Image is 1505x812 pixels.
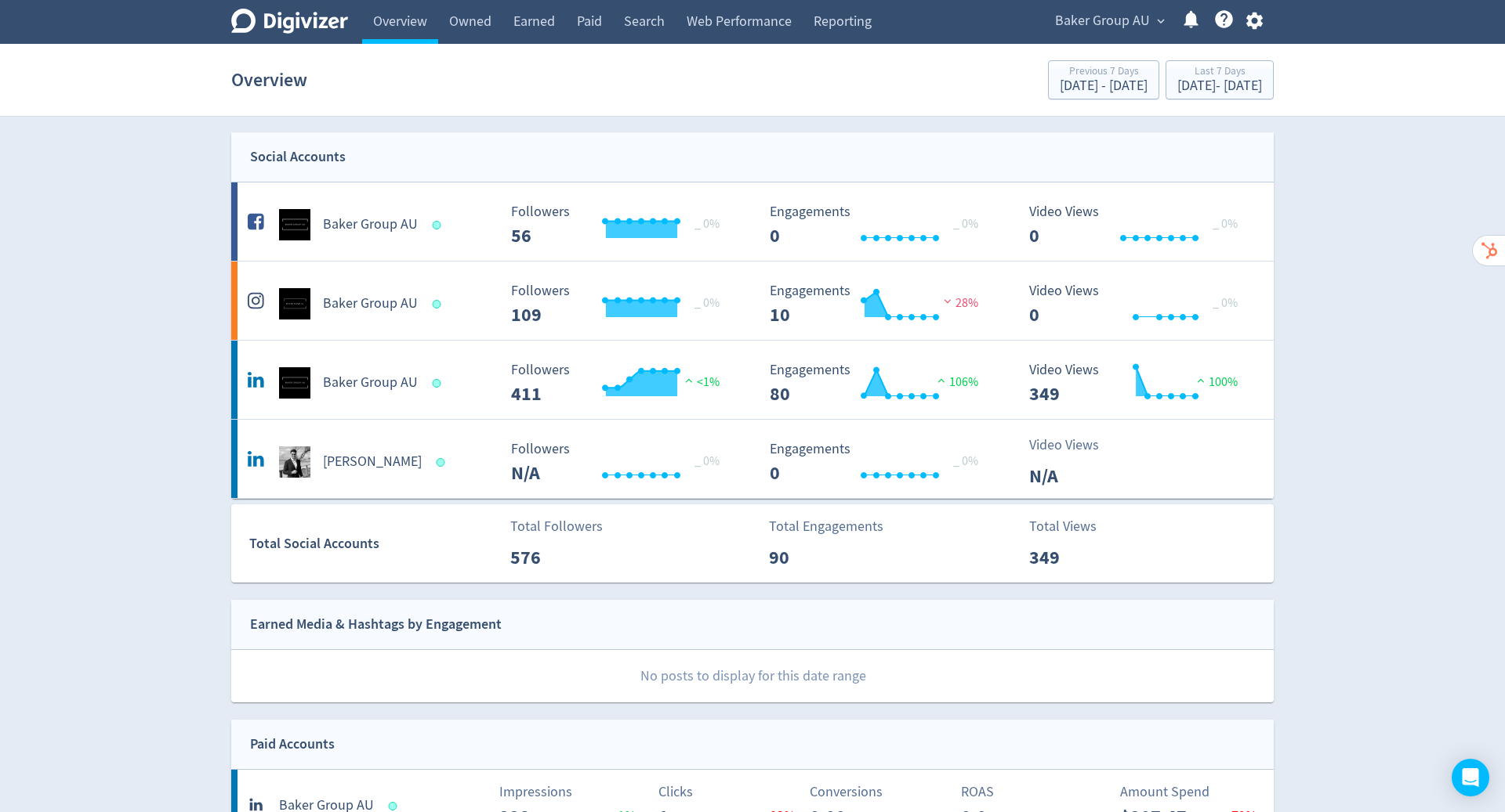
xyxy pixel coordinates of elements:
[1021,283,1257,325] svg: Video Views 0
[1055,9,1150,34] span: Baker Group AU
[762,363,997,404] svg: Engagements 80
[1213,216,1238,232] span: _ 0%
[961,781,1103,803] p: ROAS
[249,532,499,555] div: Total Social Accounts
[1166,60,1274,99] button: Last 7 Days[DATE]- [DATE]
[762,204,997,246] svg: Engagements 0
[1060,66,1148,79] div: Previous 7 Days
[499,781,641,803] p: Impressions
[681,374,720,390] span: <1%
[1154,14,1168,28] span: expand_more
[1050,9,1169,34] button: Baker Group AU
[953,453,978,469] span: _ 0%
[1120,781,1262,803] p: Amount Spend
[279,367,310,399] img: Baker Group AU undefined
[231,182,1274,261] a: Baker Group AU undefinedBaker Group AU Followers 56 Followers 56 _ 0% Engagements 0 Engagements 0...
[1452,759,1489,796] div: Open Intercom Messenger
[762,283,997,325] svg: Engagements 10
[934,374,949,386] img: positive-performance.svg
[248,793,267,812] svg: linkedin
[323,453,422,471] h5: [PERSON_NAME]
[934,374,978,390] span: 106%
[1060,79,1148,93] div: [DATE] - [DATE]
[323,374,418,392] h5: Baker Group AU
[323,294,418,313] h5: Baker Group AU
[279,288,310,319] img: Baker Group AU undefined
[694,453,720,469] span: _ 0%
[231,420,1274,498] a: Scott Baker undefined[PERSON_NAME] Followers N/A Followers N/A _ 0% Engagements 0 Engagements 0 _...
[769,516,883,537] p: Total Engagements
[1177,66,1262,79] div: Last 7 Days
[1048,60,1159,99] button: Previous 7 Days[DATE] - [DATE]
[437,458,450,467] span: Data last synced: 8 Sep 2025, 10:02am (AEST)
[433,221,446,229] span: Data last synced: 8 Sep 2025, 3:02am (AEST)
[1029,543,1119,572] p: 349
[433,300,446,309] span: Data last synced: 8 Sep 2025, 8:02am (AEST)
[762,442,997,483] svg: Engagements 0
[503,442,738,483] svg: Followers N/A
[940,295,978,311] span: 28%
[279,446,310,478] img: Scott Baker undefined
[433,379,446,388] span: Data last synced: 8 Sep 2025, 12:02am (AEST)
[769,543,859,572] p: 90
[681,374,697,386] img: positive-performance.svg
[1193,374,1209,386] img: positive-performance.svg
[250,146,346,168] div: Social Accounts
[510,516,603,537] p: Total Followers
[1029,516,1119,537] p: Total Views
[503,204,738,246] svg: Followers 56
[810,781,952,803] p: Conversions
[279,209,310,240] img: Baker Group AU undefined
[250,733,335,756] div: Paid Accounts
[1213,295,1238,311] span: _ 0%
[1177,79,1262,93] div: [DATE] - [DATE]
[1029,462,1119,490] p: N/A
[232,650,1274,702] p: No posts to display for this date range
[510,543,600,572] p: 576
[231,341,1274,419] a: Baker Group AU undefinedBaker Group AU Followers 411 Followers 411 <1% Engagements 80 Engagements...
[1193,374,1238,390] span: 100%
[1029,435,1119,456] p: Video Views
[694,295,720,311] span: _ 0%
[658,781,800,803] p: Clicks
[323,215,418,234] h5: Baker Group AU
[1021,363,1257,404] svg: Video Views 349
[231,55,307,105] h1: Overview
[389,802,402,810] span: Data last synced: 7 Sep 2025, 7:01pm (AEST)
[694,216,720,232] span: _ 0%
[231,262,1274,340] a: Baker Group AU undefinedBaker Group AU Followers 109 Followers 109 _ 0% Engagements 10 Engagement...
[953,216,978,232] span: _ 0%
[940,295,956,307] img: negative-performance.svg
[503,283,738,325] svg: Followers 109
[1021,204,1257,246] svg: Video Views 0
[503,363,738,404] svg: Followers 411
[250,613,502,636] div: Earned Media & Hashtags by Engagement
